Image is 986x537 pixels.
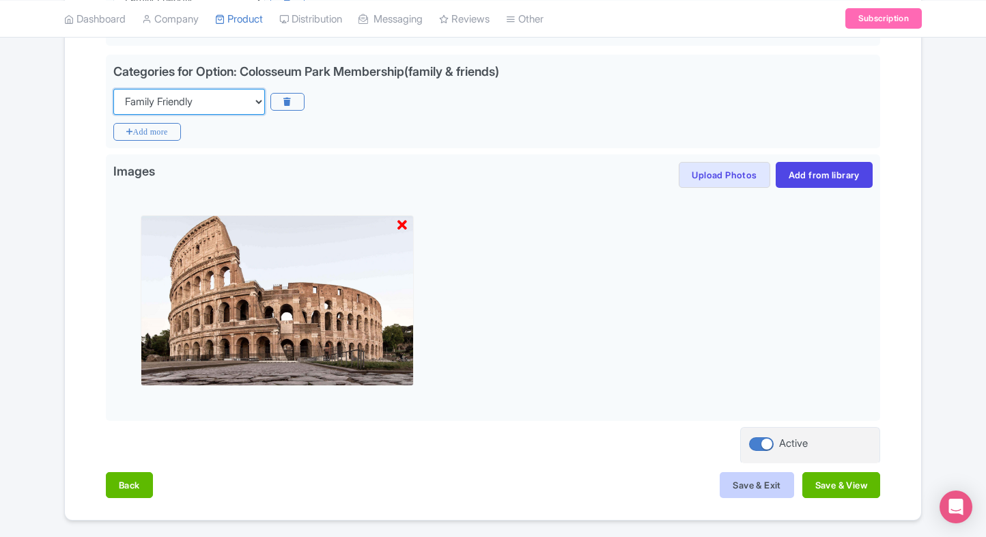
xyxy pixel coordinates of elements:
button: Save & Exit [720,472,793,498]
button: Back [106,472,153,498]
button: Upload Photos [679,162,770,188]
button: Save & View [802,472,880,498]
i: Add more [113,123,181,141]
a: Add from library [776,162,873,188]
span: Images [113,162,155,184]
a: Subscription [845,8,922,29]
div: Active [779,436,808,452]
img: enqvqkuxmiedpr29jdli.jpg [141,215,414,386]
div: Open Intercom Messenger [940,491,972,523]
div: Categories for Option: Colosseum Park Membership(family & friends) [113,64,499,79]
